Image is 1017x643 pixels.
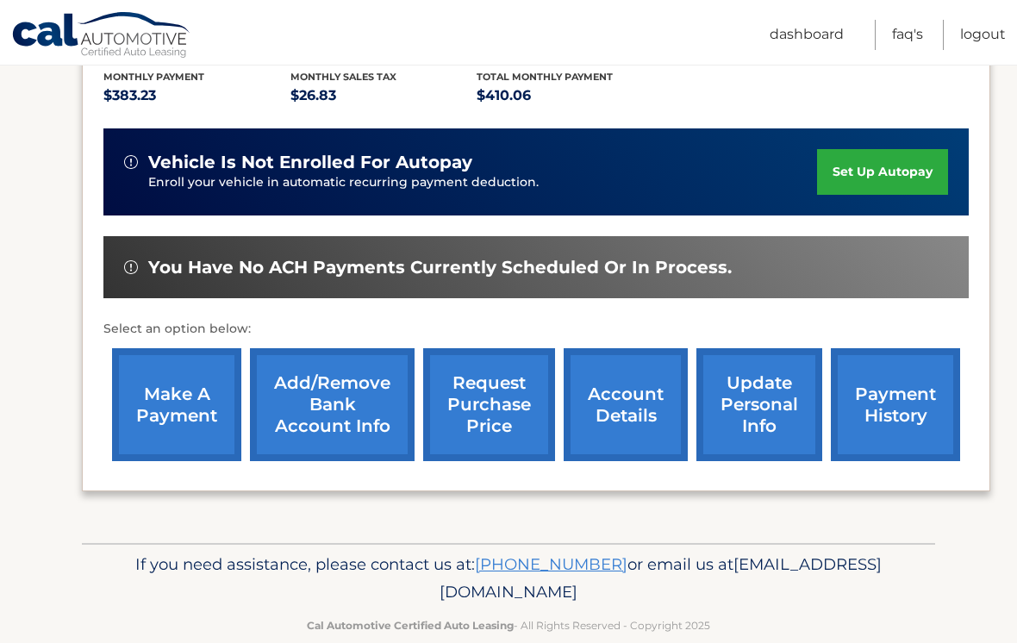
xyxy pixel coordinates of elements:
p: $410.06 [477,84,664,108]
p: $26.83 [290,84,477,108]
strong: Cal Automotive Certified Auto Leasing [307,619,514,632]
span: Total Monthly Payment [477,71,613,83]
a: payment history [831,348,960,461]
p: - All Rights Reserved - Copyright 2025 [93,616,924,634]
a: [PHONE_NUMBER] [475,554,627,574]
a: Add/Remove bank account info [250,348,415,461]
a: Cal Automotive [11,11,192,61]
p: Enroll your vehicle in automatic recurring payment deduction. [148,173,817,192]
span: Monthly Payment [103,71,204,83]
a: request purchase price [423,348,555,461]
p: $383.23 [103,84,290,108]
span: You have no ACH payments currently scheduled or in process. [148,257,732,278]
img: alert-white.svg [124,155,138,169]
a: FAQ's [892,20,923,50]
a: make a payment [112,348,241,461]
a: set up autopay [817,149,948,195]
p: Select an option below: [103,319,969,340]
span: [EMAIL_ADDRESS][DOMAIN_NAME] [440,554,882,602]
span: vehicle is not enrolled for autopay [148,152,472,173]
a: update personal info [696,348,822,461]
img: alert-white.svg [124,260,138,274]
a: Dashboard [770,20,844,50]
a: Logout [960,20,1006,50]
span: Monthly sales Tax [290,71,396,83]
a: account details [564,348,688,461]
p: If you need assistance, please contact us at: or email us at [93,551,924,606]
